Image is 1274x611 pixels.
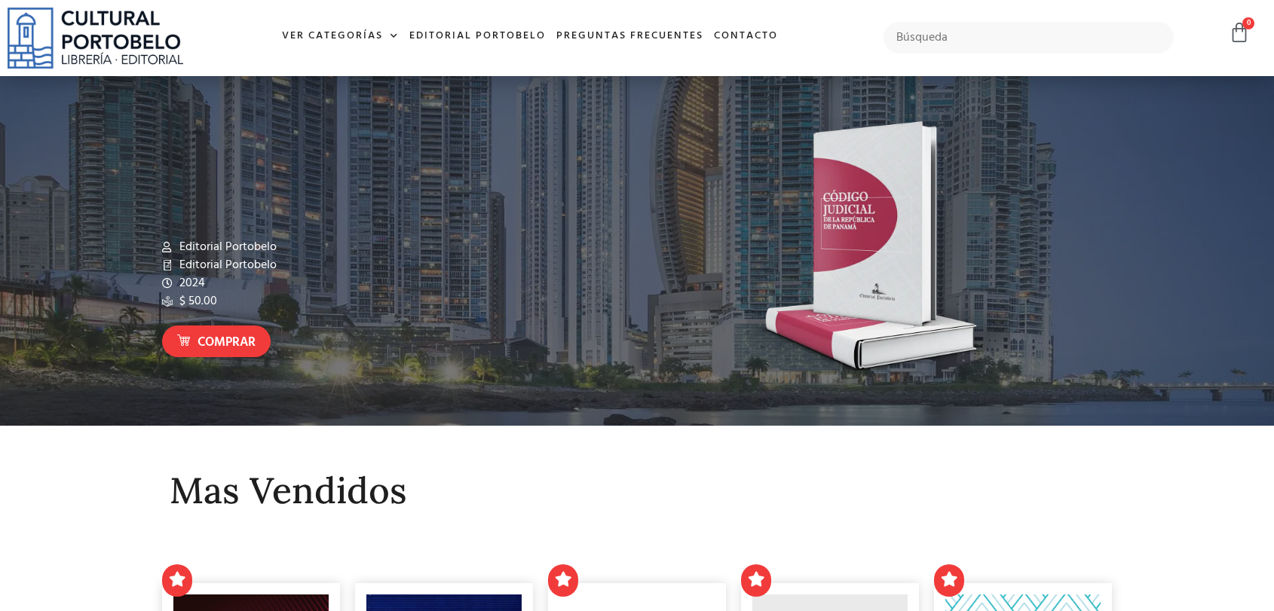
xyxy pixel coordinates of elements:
[176,238,277,256] span: Editorial Portobelo
[198,333,256,353] span: Comprar
[1229,22,1250,44] a: 0
[170,471,1104,511] h2: Mas Vendidos
[404,20,551,53] a: Editorial Portobelo
[709,20,783,53] a: Contacto
[162,325,271,358] a: Comprar
[1242,17,1254,29] span: 0
[551,20,709,53] a: Preguntas frecuentes
[277,20,404,53] a: Ver Categorías
[176,256,277,274] span: Editorial Portobelo
[176,292,217,310] span: $ 50.00
[176,274,205,292] span: 2024
[884,22,1174,53] input: Búsqueda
